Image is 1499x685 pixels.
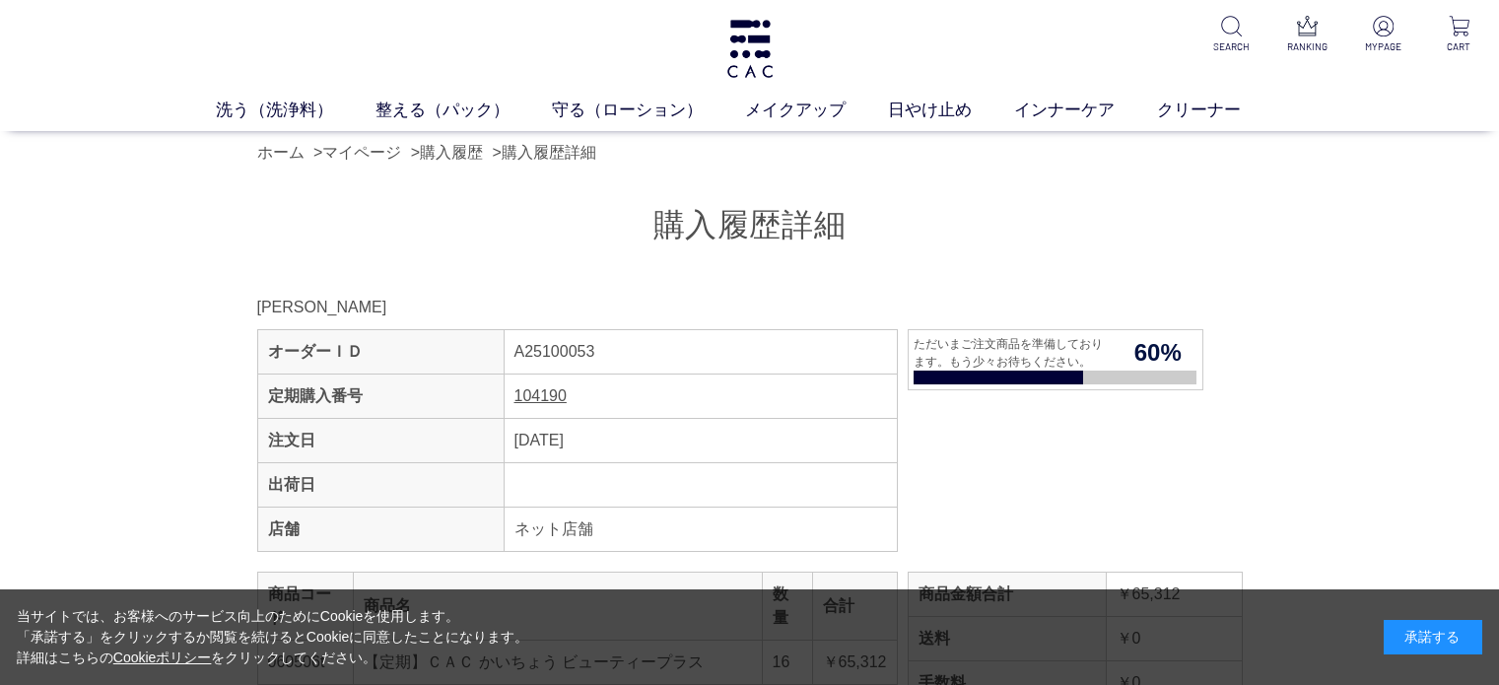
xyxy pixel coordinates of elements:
[1359,39,1407,54] p: MYPAGE
[17,606,529,668] div: 当サイトでは、お客様へのサービス向上のためにCookieを使用します。 「承諾する」をクリックするか閲覧を続けるとCookieに同意したことになります。 詳細はこちらの をクリックしてください。
[504,507,897,551] td: ネット店舗
[1283,39,1331,54] p: RANKING
[313,141,406,165] li: >
[502,144,596,161] a: 購入履歴詳細
[812,572,897,640] th: 合計
[908,572,1106,616] th: 商品金額合計
[504,329,897,374] td: A25100053
[257,418,504,462] th: 注文日
[411,141,488,165] li: >
[257,507,504,551] th: 店舗
[375,98,552,123] a: 整える（パック）
[504,418,897,462] td: [DATE]
[762,572,812,640] th: 数量
[888,98,1014,123] a: 日やけ止め
[1014,98,1157,123] a: インナーケア
[1384,620,1482,654] div: 承諾する
[1435,39,1483,54] p: CART
[514,387,567,404] a: 104190
[257,572,354,640] th: 商品コード
[1207,39,1256,54] p: SEARCH
[1283,16,1331,54] a: RANKING
[909,335,1115,371] span: ただいまご注文商品を準備しております。もう少々お待ちください。
[216,98,375,123] a: 洗う（洗浄料）
[1359,16,1407,54] a: MYPAGE
[724,20,776,78] img: logo
[257,204,1243,246] h1: 購入履歴詳細
[322,144,401,161] a: マイページ
[113,650,212,665] a: Cookieポリシー
[745,98,888,123] a: メイクアップ
[493,141,601,165] li: >
[257,144,305,161] a: ホーム
[257,462,504,507] th: 出荷日
[1106,572,1242,616] td: ￥65,312
[1157,98,1283,123] a: クリーナー
[257,329,504,374] th: オーダーＩＤ
[420,144,483,161] a: 購入履歴
[1435,16,1483,54] a: CART
[354,572,762,640] th: 商品名
[552,98,745,123] a: 守る（ローション）
[257,296,750,319] div: [PERSON_NAME]
[1207,16,1256,54] a: SEARCH
[1114,335,1201,371] span: 60%
[257,374,504,418] th: 定期購入番号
